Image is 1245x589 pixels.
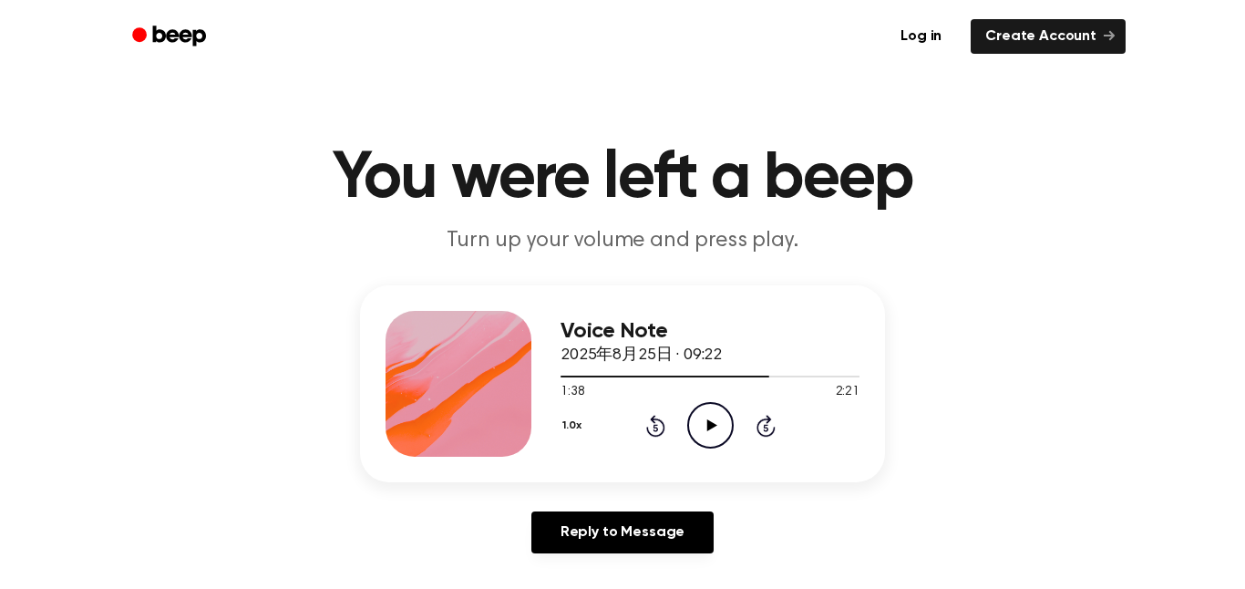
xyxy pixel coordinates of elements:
[561,347,722,364] span: 2025年8月25日 · 09:22
[882,15,960,57] a: Log in
[273,226,972,256] p: Turn up your volume and press play.
[836,383,859,402] span: 2:21
[156,146,1089,212] h1: You were left a beep
[561,383,584,402] span: 1:38
[561,319,859,344] h3: Voice Note
[531,511,714,553] a: Reply to Message
[561,410,588,441] button: 1.0x
[971,19,1126,54] a: Create Account
[119,19,222,55] a: Beep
